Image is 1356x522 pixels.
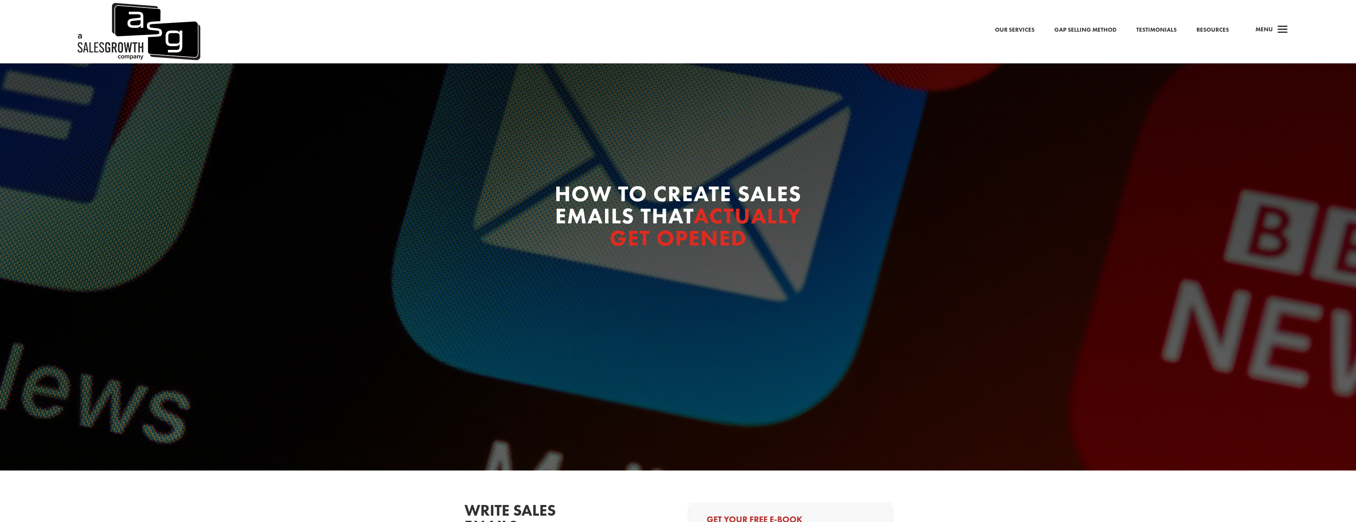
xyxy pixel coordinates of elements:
span: a [1275,22,1291,38]
a: Gap Selling Method [1054,25,1116,35]
a: Resources [1196,25,1229,35]
a: Our Services [995,25,1035,35]
a: Testimonials [1136,25,1177,35]
span: Actually get opened [610,202,801,252]
h1: How to create sales emails that [528,183,829,253]
span: Menu [1255,25,1273,33]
